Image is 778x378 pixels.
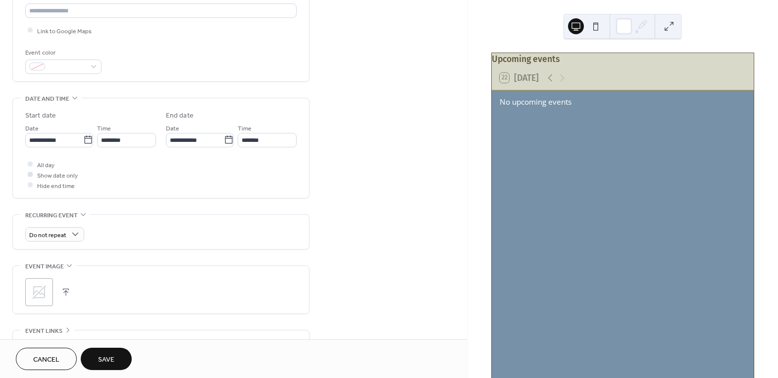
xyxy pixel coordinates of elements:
span: Event image [25,261,64,272]
div: Upcoming events [492,53,754,66]
button: Cancel [16,348,77,370]
div: Start date [25,111,56,121]
span: Show date only [37,170,78,181]
span: Save [98,355,114,365]
span: Cancel [33,355,59,365]
div: Event color [25,48,100,58]
span: All day [37,160,54,170]
div: ; [25,278,53,306]
span: Hide end time [37,181,75,191]
span: Event links [25,326,62,336]
span: Link to Google Maps [37,26,92,36]
span: Recurring event [25,210,78,221]
span: Time [238,123,252,133]
div: ••• [13,330,309,351]
div: End date [166,111,194,121]
span: Date and time [25,94,69,104]
span: Do not repeat [29,229,66,241]
span: Time [97,123,111,133]
span: Date [25,123,39,133]
button: Save [81,348,132,370]
div: No upcoming events [500,96,746,108]
span: Date [166,123,179,133]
